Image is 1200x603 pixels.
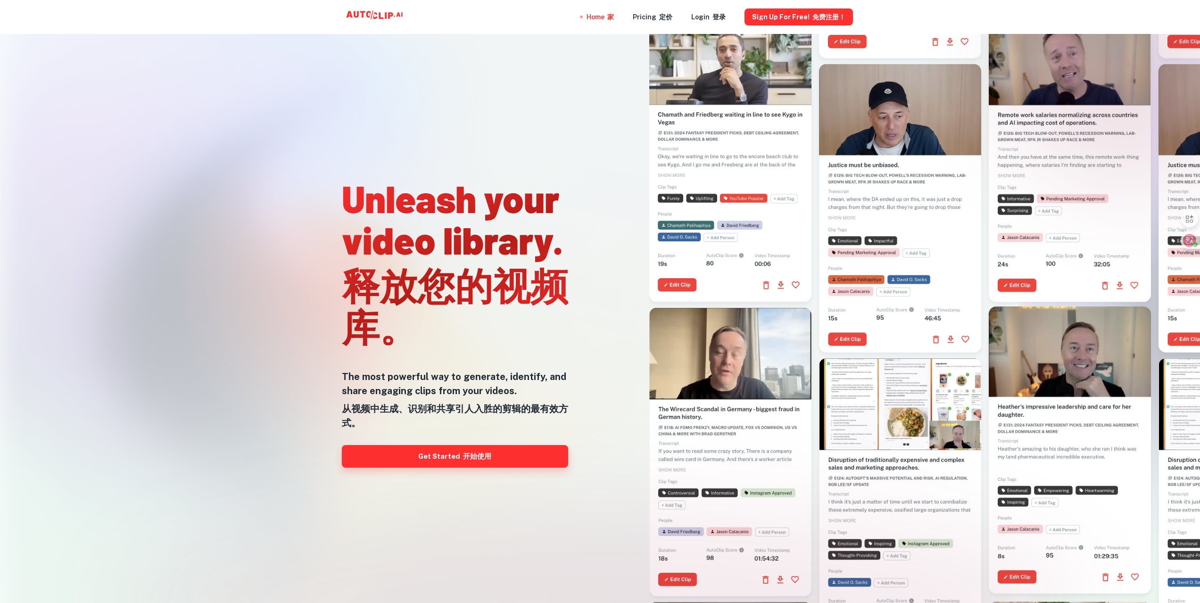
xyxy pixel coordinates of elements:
font: 释放您的视频库。 [342,262,568,349]
font: 开始使用 [463,452,491,460]
h5: The most powerful way to generate, identify, and share engaging clips from your videos. [342,370,568,434]
button: Sign Up for free! 免费注册！ [745,8,853,25]
font: 登录 [712,13,726,21]
font: 家 [607,13,614,21]
font: 免费注册！ [812,13,845,21]
font: 从视频中生成、识别和共享引人入胜的剪辑的最有效方式。 [342,403,568,429]
a: Get Started 开始使用 [342,445,568,468]
font: 定价 [659,13,672,21]
h1: Unleash your video library. [342,177,568,351]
